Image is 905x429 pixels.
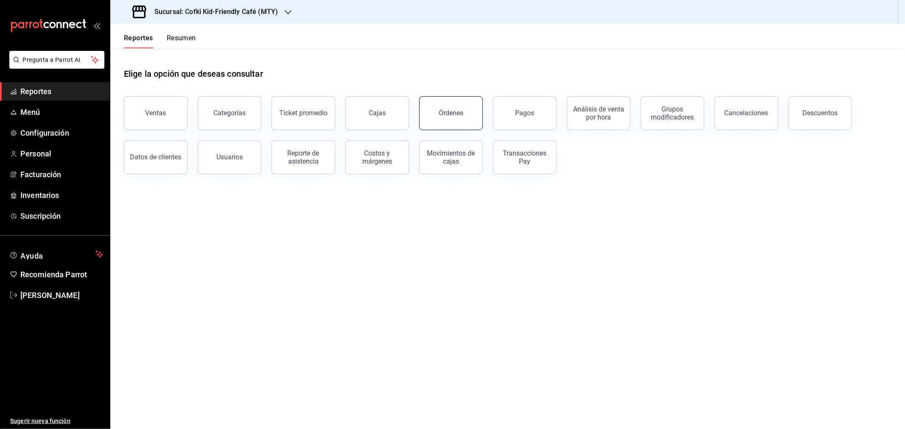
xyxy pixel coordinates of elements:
[493,140,557,174] button: Transacciones Pay
[499,149,551,165] div: Transacciones Pay
[20,249,92,259] span: Ayuda
[6,61,104,70] a: Pregunta a Parrot AI
[369,109,386,117] div: Cajas
[130,153,182,161] div: Datos de clientes
[345,96,409,130] button: Cajas
[351,149,403,165] div: Costos y márgenes
[803,109,838,117] div: Descuentos
[20,269,103,280] span: Recomienda Parrot
[20,189,103,201] span: Inventarios
[124,140,188,174] button: Datos de clientes
[20,106,103,118] span: Menú
[213,109,246,117] div: Categorías
[124,34,196,48] div: navigation tabs
[277,149,330,165] div: Reporte de asistencia
[20,290,103,301] span: [PERSON_NAME]
[20,127,103,139] span: Configuración
[345,140,409,174] button: Costos y márgenes
[516,109,535,117] div: Pagos
[714,96,778,130] button: Cancelaciones
[20,148,103,159] span: Personal
[419,96,483,130] button: Órdenes
[20,169,103,180] span: Facturación
[567,96,630,130] button: Análisis de venta por hora
[9,51,104,69] button: Pregunta a Parrot AI
[419,140,483,174] button: Movimientos de cajas
[493,96,557,130] button: Pagos
[148,7,278,17] h3: Sucursal: Cofki Kid-Friendly Café (MTY)
[124,34,153,48] button: Reportes
[272,140,335,174] button: Reporte de asistencia
[641,96,704,130] button: Grupos modificadores
[93,22,100,29] button: open_drawer_menu
[272,96,335,130] button: Ticket promedio
[646,105,699,121] div: Grupos modificadores
[20,86,103,97] span: Reportes
[279,109,328,117] div: Ticket promedio
[167,34,196,48] button: Resumen
[439,109,463,117] div: Órdenes
[124,67,263,80] h1: Elige la opción que deseas consultar
[216,153,243,161] div: Usuarios
[23,56,91,64] span: Pregunta a Parrot AI
[725,109,768,117] div: Cancelaciones
[198,140,261,174] button: Usuarios
[572,105,625,121] div: Análisis de venta por hora
[20,210,103,222] span: Suscripción
[10,417,103,426] span: Sugerir nueva función
[788,96,852,130] button: Descuentos
[425,149,477,165] div: Movimientos de cajas
[146,109,166,117] div: Ventas
[198,96,261,130] button: Categorías
[124,96,188,130] button: Ventas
